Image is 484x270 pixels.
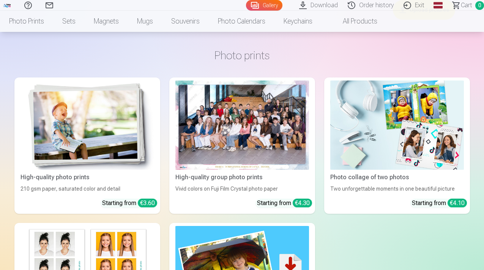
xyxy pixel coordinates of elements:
font: Photo collage of two photos [330,174,409,181]
font: Cart [461,2,472,9]
font: €3.60 [140,199,155,207]
font: €4.30 [295,199,310,207]
img: /fa1 [3,3,11,8]
font: Vivid colors on Fuji Film Crystal photo paper [175,186,278,192]
font: Photo prints [9,17,44,25]
font: Exit [415,2,424,9]
a: Sets [53,11,85,32]
a: Magnets [85,11,128,32]
a: Photo collage of two photosPhoto collage of two photosTwo unforgettable moments in one beautiful ... [324,77,470,214]
a: All products [322,11,386,32]
img: Photo collage of two photos [330,81,464,170]
font: Photo calendars [218,17,265,25]
font: 0 [478,2,481,8]
font: Starting from [412,199,446,207]
font: Gallery [263,2,278,8]
a: Mugs [128,11,162,32]
font: Magnets [94,17,119,25]
font: Two unforgettable moments in one beautiful picture [330,186,455,192]
font: 210 gsm paper, saturated color and detail [20,186,120,192]
font: High-quality group photo prints [175,174,262,181]
font: Keychains [284,17,312,25]
font: Starting from [257,199,291,207]
font: Sets [62,17,76,25]
a: Keychains [274,11,322,32]
font: Souvenirs [171,17,200,25]
font: Download [311,2,338,9]
font: High-quality photo prints [20,174,89,181]
font: Order history [359,2,394,9]
img: High-quality photo prints [20,81,154,170]
font: Starting from [102,199,136,207]
a: Souvenirs [162,11,209,32]
font: Mugs [137,17,153,25]
a: Photo calendars [209,11,274,32]
font: All products [343,17,377,25]
font: Photo prints [214,49,270,62]
a: High-quality group photo printsVivid colors on Fuji Film Crystal photo paperStarting from €4.30 [169,77,315,214]
font: €4.10 [450,199,465,207]
a: High-quality photo printsHigh-quality photo prints210 gsm paper, saturated color and detailStarti... [14,77,160,214]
